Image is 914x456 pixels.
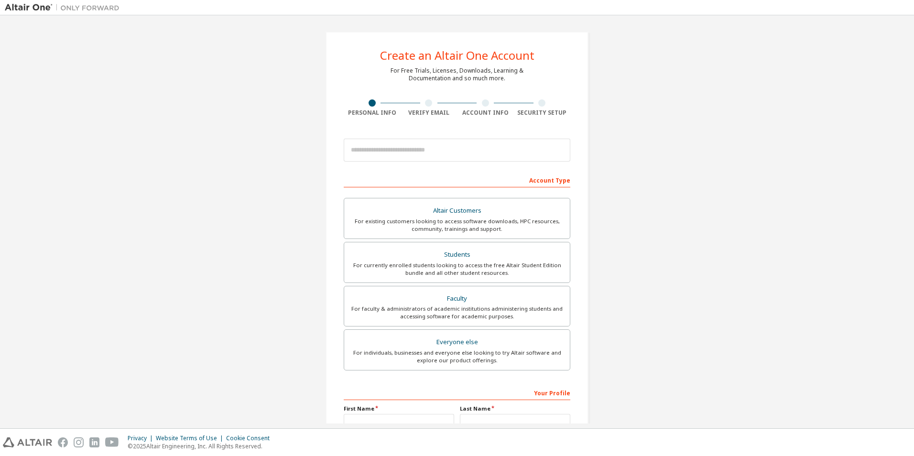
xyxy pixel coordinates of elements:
label: First Name [344,405,454,413]
img: instagram.svg [74,437,84,447]
div: Security Setup [514,109,571,117]
div: For individuals, businesses and everyone else looking to try Altair software and explore our prod... [350,349,564,364]
div: Account Info [457,109,514,117]
div: Altair Customers [350,204,564,217]
div: For Free Trials, Licenses, Downloads, Learning & Documentation and so much more. [391,67,523,82]
div: Privacy [128,434,156,442]
div: Verify Email [401,109,457,117]
img: altair_logo.svg [3,437,52,447]
div: Faculty [350,292,564,305]
label: Last Name [460,405,570,413]
img: Altair One [5,3,124,12]
div: For currently enrolled students looking to access the free Altair Student Edition bundle and all ... [350,261,564,277]
img: facebook.svg [58,437,68,447]
div: For faculty & administrators of academic institutions administering students and accessing softwa... [350,305,564,320]
div: Personal Info [344,109,401,117]
div: Website Terms of Use [156,434,226,442]
img: linkedin.svg [89,437,99,447]
div: Students [350,248,564,261]
div: Account Type [344,172,570,187]
img: youtube.svg [105,437,119,447]
div: Everyone else [350,336,564,349]
div: Your Profile [344,385,570,400]
div: For existing customers looking to access software downloads, HPC resources, community, trainings ... [350,217,564,233]
p: © 2025 Altair Engineering, Inc. All Rights Reserved. [128,442,275,450]
div: Cookie Consent [226,434,275,442]
div: Create an Altair One Account [380,50,534,61]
